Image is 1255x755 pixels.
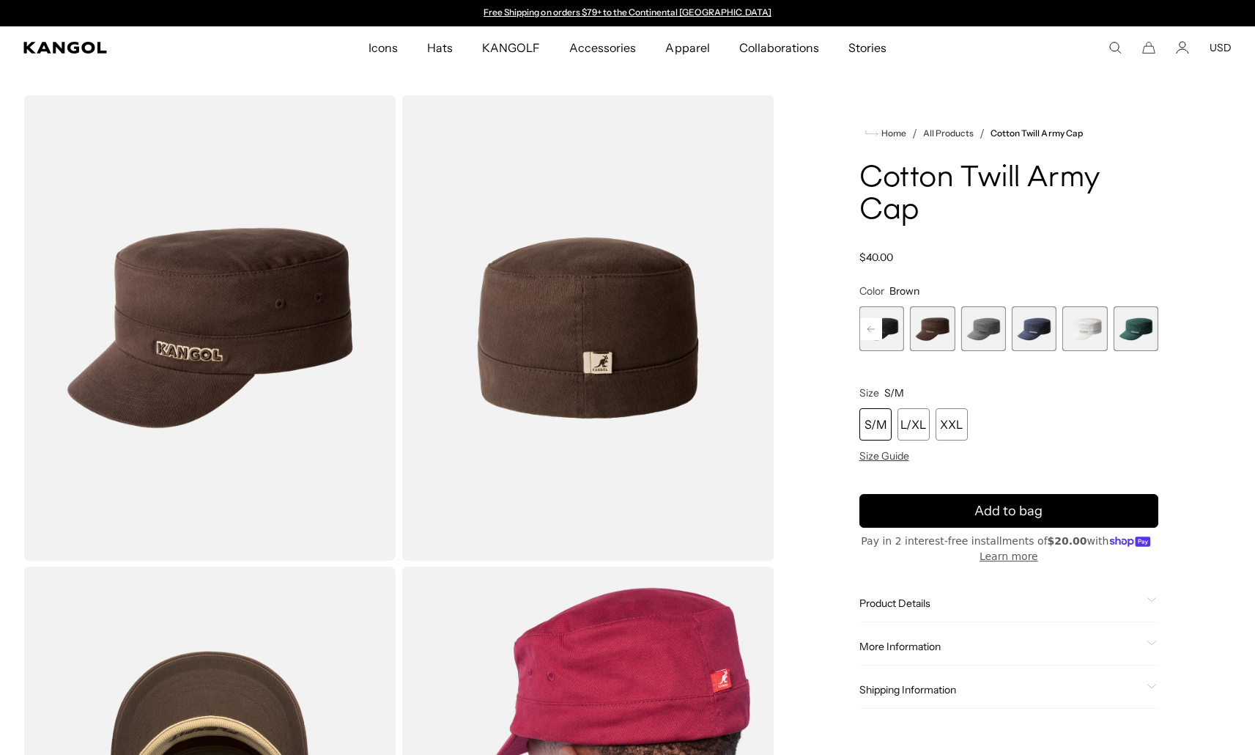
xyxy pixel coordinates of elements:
img: color-brown [401,95,774,561]
div: 6 of 9 [960,306,1005,351]
a: Free Shipping on orders $79+ to the Continental [GEOGRAPHIC_DATA] [484,7,771,18]
a: Home [865,127,906,140]
span: S/M [884,386,904,399]
div: XXL [936,408,968,441]
li: / [974,125,985,142]
li: / [906,125,917,142]
a: Apparel [651,26,724,69]
span: Brown [889,284,919,298]
h1: Cotton Twill Army Cap [859,163,1158,227]
div: 8 of 9 [1062,306,1107,351]
div: 5 of 9 [910,306,955,351]
div: 9 of 9 [1114,306,1158,351]
a: Hats [412,26,467,69]
summary: Search here [1108,41,1122,54]
a: Cotton Twill Army Cap [991,128,1083,139]
span: Icons [369,26,398,69]
span: Color [859,284,884,298]
button: USD [1210,41,1232,54]
label: White [1062,306,1107,351]
span: Collaborations [739,26,819,69]
div: 4 of 9 [859,306,904,351]
span: More Information [859,640,1141,653]
div: L/XL [897,408,930,441]
a: All Products [923,128,974,139]
a: Account [1176,41,1189,54]
div: 7 of 9 [1012,306,1056,351]
span: Size Guide [859,449,909,463]
span: KANGOLF [482,26,540,69]
div: 1 of 2 [477,7,779,19]
a: Kangol [23,42,243,54]
div: Announcement [477,7,779,19]
nav: breadcrumbs [859,125,1158,142]
span: Product Details [859,597,1141,610]
span: Apparel [665,26,709,69]
a: Collaborations [725,26,834,69]
a: Accessories [555,26,651,69]
a: Stories [834,26,901,69]
span: Size [859,386,879,399]
a: Icons [354,26,412,69]
span: Hats [427,26,453,69]
label: Grey [960,306,1005,351]
label: Brown [910,306,955,351]
span: Home [878,128,906,139]
slideshow-component: Announcement bar [477,7,779,19]
label: Navy [1012,306,1056,351]
button: Cart [1142,41,1155,54]
label: Black [859,306,904,351]
span: Shipping Information [859,683,1141,696]
button: Add to bag [859,494,1158,528]
span: Add to bag [974,501,1043,521]
label: Pine [1114,306,1158,351]
span: Stories [848,26,886,69]
a: KANGOLF [467,26,555,69]
div: S/M [859,408,892,441]
img: color-brown [23,95,396,561]
span: Accessories [569,26,636,69]
span: $40.00 [859,251,893,264]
